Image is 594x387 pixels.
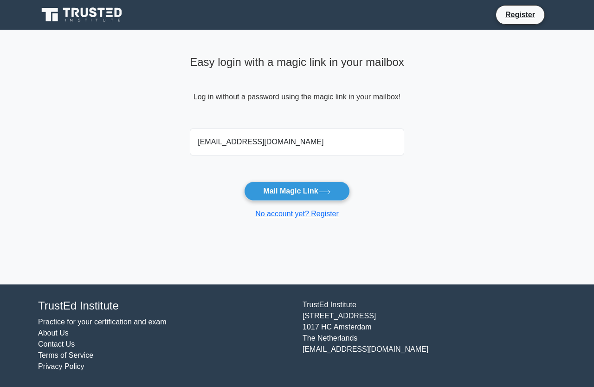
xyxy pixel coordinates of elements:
a: Privacy Policy [38,362,84,370]
div: Log in without a password using the magic link in your mailbox! [190,52,404,125]
div: TrustEd Institute [STREET_ADDRESS] 1017 HC Amsterdam The Netherlands [EMAIL_ADDRESS][DOMAIN_NAME] [297,299,562,372]
input: Email [190,129,404,155]
a: Terms of Service [38,351,93,359]
button: Mail Magic Link [244,181,349,201]
a: Practice for your certification and exam [38,318,167,326]
a: Register [500,9,541,20]
a: No account yet? Register [255,210,339,218]
a: About Us [38,329,69,337]
a: Contact Us [38,340,75,348]
h4: Easy login with a magic link in your mailbox [190,56,404,69]
h4: TrustEd Institute [38,299,291,313]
